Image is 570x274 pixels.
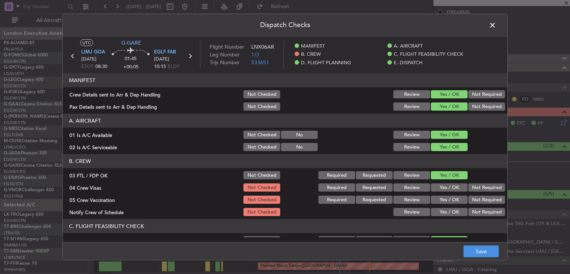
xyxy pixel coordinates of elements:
button: Not Required [468,196,505,204]
header: Dispatch Checks [63,14,507,36]
button: Yes / OK [431,171,468,179]
button: Yes / OK [431,102,468,111]
button: Yes / OK [431,196,468,204]
button: Not Required [468,208,505,216]
button: Not Required [468,102,505,111]
button: Not Required [468,183,505,192]
button: Yes / OK [431,183,468,192]
button: Yes / OK [431,143,468,151]
button: Yes / OK [431,208,468,216]
button: Yes / OK [431,90,468,98]
button: Not Required [468,90,505,98]
button: Yes / OK [431,236,468,244]
button: Save [463,245,499,257]
span: C. FLIGHT FEASIBILITY CHECK [394,51,463,58]
button: Yes / OK [431,131,468,139]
